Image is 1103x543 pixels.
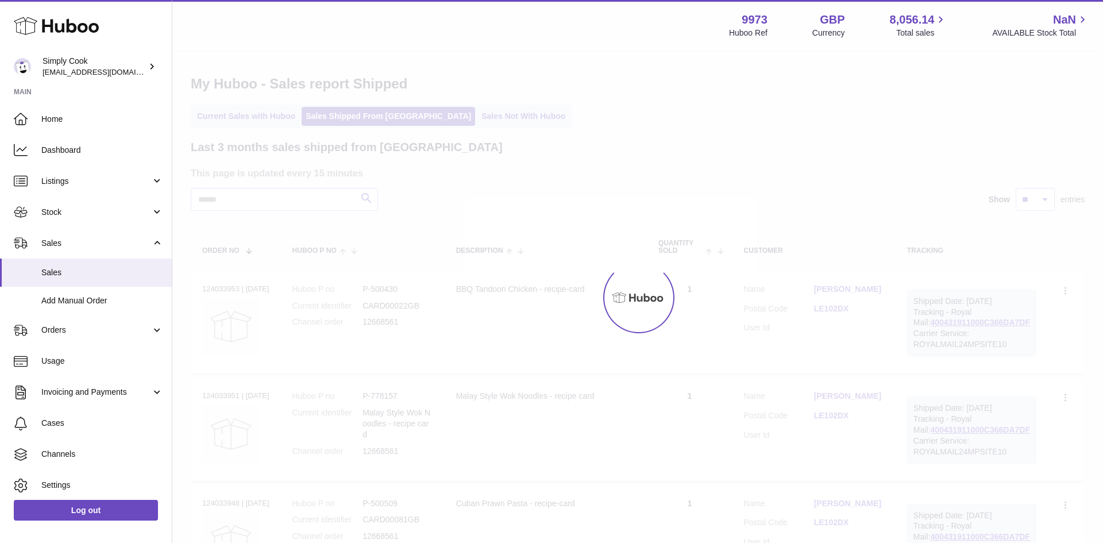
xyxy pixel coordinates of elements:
[41,114,163,125] span: Home
[1053,12,1076,28] span: NaN
[14,58,31,75] img: internalAdmin-9973@internal.huboo.com
[41,325,151,336] span: Orders
[41,176,151,187] span: Listings
[41,387,151,398] span: Invoicing and Payments
[41,238,151,249] span: Sales
[820,12,844,28] strong: GBP
[890,12,935,28] span: 8,056.14
[41,295,163,306] span: Add Manual Order
[41,207,151,218] span: Stock
[812,28,845,38] div: Currency
[992,28,1089,38] span: AVAILABLE Stock Total
[41,449,163,460] span: Channels
[890,12,948,38] a: 8,056.14 Total sales
[41,267,163,278] span: Sales
[41,418,163,429] span: Cases
[992,12,1089,38] a: NaN AVAILABLE Stock Total
[43,56,146,78] div: Simply Cook
[14,500,158,521] a: Log out
[41,145,163,156] span: Dashboard
[729,28,768,38] div: Huboo Ref
[896,28,947,38] span: Total sales
[41,356,163,367] span: Usage
[742,12,768,28] strong: 9973
[43,67,169,76] span: [EMAIL_ADDRESS][DOMAIN_NAME]
[41,480,163,491] span: Settings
